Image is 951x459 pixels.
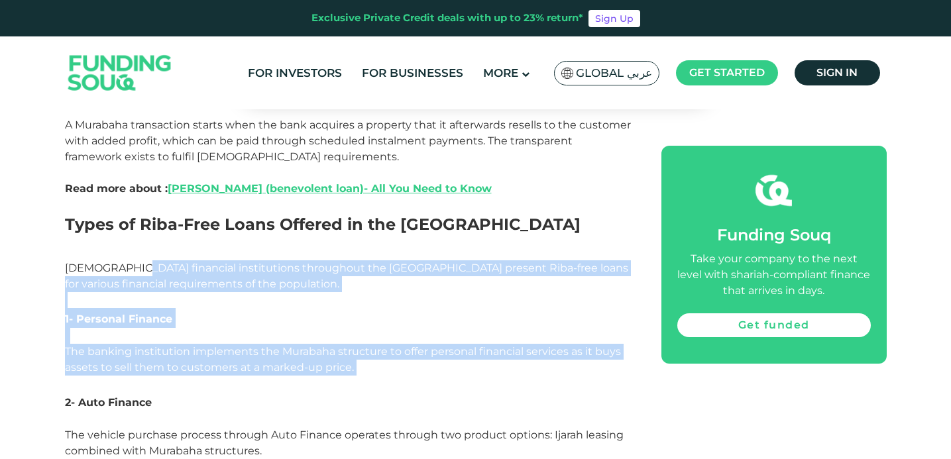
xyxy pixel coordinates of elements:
[677,251,871,299] div: Take your company to the next level with shariah-compliant finance that arrives in days.
[65,262,628,290] span: [DEMOGRAPHIC_DATA] financial institutions throughout the [GEOGRAPHIC_DATA] present Riba-free loan...
[65,215,581,234] span: Types of Riba-Free Loans Offered in the [GEOGRAPHIC_DATA]
[689,66,765,79] span: Get started
[168,182,492,195] a: [PERSON_NAME] (benevolent loan)- All You Need to Know
[65,313,172,325] span: 1- Personal Finance
[65,396,152,409] span: 2- Auto Finance
[65,345,621,374] span: The banking institution implements the Murabaha structure to offer personal financial services as...
[755,172,792,209] img: fsicon
[717,225,831,244] span: Funding Souq
[576,66,652,81] span: Global عربي
[588,10,640,27] a: Sign Up
[795,60,880,85] a: Sign in
[359,62,467,84] a: For Businesses
[245,62,345,84] a: For Investors
[483,66,518,79] span: More
[55,40,185,107] img: Logo
[311,11,583,26] div: Exclusive Private Credit deals with up to 23% return*
[816,66,858,79] span: Sign in
[65,182,492,195] span: Read more about :
[677,313,871,337] a: Get funded
[65,119,631,163] span: A Murabaha transaction starts when the bank acquires a property that it afterwards resells to the...
[561,68,573,79] img: SA Flag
